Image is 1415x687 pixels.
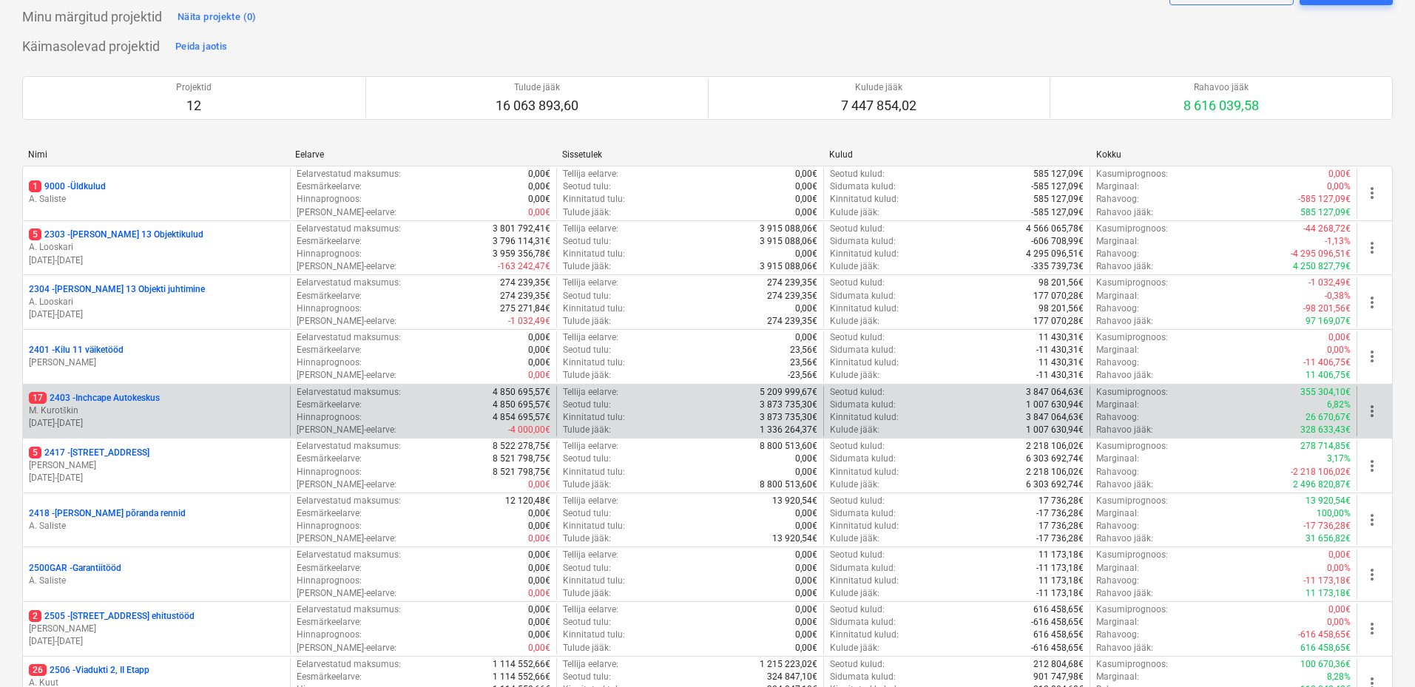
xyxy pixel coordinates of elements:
p: Marginaal : [1096,507,1139,520]
p: Eelarvestatud maksumus : [297,549,401,561]
p: 11 406,75€ [1306,369,1351,382]
p: [PERSON_NAME]-eelarve : [297,369,396,382]
p: Eesmärkeelarve : [297,290,362,302]
p: 98 201,56€ [1039,302,1084,315]
div: Eelarve [295,149,550,160]
p: Seotud tulu : [563,290,611,302]
p: Rahavoo jääk : [1096,315,1153,328]
p: Sidumata kulud : [830,453,896,465]
p: 3 959 356,78€ [493,248,550,260]
p: 0,00€ [528,180,550,193]
p: Eelarvestatud maksumus : [297,277,401,289]
p: Eesmärkeelarve : [297,235,362,248]
p: Kasumiprognoos : [1096,495,1168,507]
p: Seotud tulu : [563,507,611,520]
p: 2303 - [PERSON_NAME] 13 Objektikulud [29,229,203,241]
p: 26 670,67€ [1306,411,1351,424]
p: Seotud kulud : [830,277,885,289]
p: Kulude jääk : [830,424,879,436]
p: -17 736,28€ [1036,532,1084,545]
p: -98 201,56€ [1303,302,1351,315]
p: Rahavoo jääk : [1096,260,1153,273]
p: Rahavoo jääk : [1096,206,1153,219]
p: 6,82% [1327,399,1351,411]
p: 1 007 630,94€ [1026,424,1084,436]
p: 585 127,09€ [1033,193,1084,206]
p: Kinnitatud kulud : [830,411,899,424]
p: 275 271,84€ [500,302,550,315]
p: 0,00€ [795,302,817,315]
p: -335 739,73€ [1031,260,1084,273]
div: 2418 -[PERSON_NAME] põranda rennidA. Saliste [29,507,284,532]
p: 9000 - Üldkulud [29,180,106,193]
p: Minu märgitud projektid [22,8,162,26]
p: Eesmärkeelarve : [297,180,362,193]
p: 2401 - Kilu 11 väiketööd [29,344,124,356]
p: Sidumata kulud : [830,344,896,356]
p: 3 796 114,31€ [493,235,550,248]
p: Seotud tulu : [563,453,611,465]
p: 23,56€ [790,344,817,356]
p: Marginaal : [1096,290,1139,302]
span: more_vert [1363,184,1381,202]
p: [PERSON_NAME]-eelarve : [297,532,396,545]
p: 11 430,31€ [1039,356,1084,369]
p: Hinnaprognoos : [297,193,362,206]
p: Rahavoog : [1096,193,1139,206]
p: -585 127,09€ [1031,206,1084,219]
span: more_vert [1363,457,1381,475]
p: 0,00€ [795,331,817,344]
p: 23,56€ [790,356,817,369]
p: Tulude jääk [496,81,578,94]
p: 278 714,85€ [1300,440,1351,453]
p: 2304 - [PERSON_NAME] 13 Objekti juhtimine [29,283,205,296]
p: 1 336 264,37€ [760,424,817,436]
p: 0,00€ [795,168,817,180]
p: Tulude jääk : [563,532,611,545]
p: Hinnaprognoos : [297,302,362,315]
p: Sidumata kulud : [830,235,896,248]
p: Kulude jääk : [830,369,879,382]
iframe: Chat Widget [1341,616,1415,687]
p: Kulude jääk : [830,478,879,491]
p: Eelarvestatud maksumus : [297,168,401,180]
p: 2 496 820,87€ [1293,478,1351,491]
p: 3 915 088,06€ [760,223,817,235]
p: A. Saliste [29,520,284,532]
p: Hinnaprognoos : [297,520,362,532]
p: 0,00€ [795,549,817,561]
p: 0,00€ [528,507,550,520]
p: Kinnitatud tulu : [563,248,625,260]
p: Eesmärkeelarve : [297,453,362,465]
p: Tellija eelarve : [563,331,618,344]
p: -0,38% [1325,290,1351,302]
div: 22505 -[STREET_ADDRESS] ehitustööd[PERSON_NAME][DATE]-[DATE] [29,610,284,648]
p: 2505 - [STREET_ADDRESS] ehitustööd [29,610,195,623]
p: Kasumiprognoos : [1096,440,1168,453]
p: 13 920,54€ [772,532,817,545]
button: Näita projekte (0) [174,5,260,29]
p: 0,00€ [528,478,550,491]
p: Kinnitatud tulu : [563,302,625,315]
p: [PERSON_NAME]-eelarve : [297,206,396,219]
div: Nimi [28,149,283,160]
p: 0,00€ [795,453,817,465]
p: Kinnitatud kulud : [830,466,899,478]
p: -2 218 106,02€ [1291,466,1351,478]
p: A. Saliste [29,575,284,587]
div: 2500GAR -GarantiitöödA. Saliste [29,562,284,587]
p: 4 566 065,78€ [1026,223,1084,235]
p: Rahavoog : [1096,248,1139,260]
p: Hinnaprognoos : [297,466,362,478]
p: -11 430,31€ [1036,344,1084,356]
p: Seotud kulud : [830,549,885,561]
p: 17 736,28€ [1039,520,1084,532]
p: 6 303 692,74€ [1026,478,1084,491]
button: Peida jaotis [172,35,231,58]
p: Tulude jääk : [563,206,611,219]
p: Hinnaprognoos : [297,411,362,424]
div: Kokku [1096,149,1351,160]
p: Tulude jääk : [563,424,611,436]
p: Eelarvestatud maksumus : [297,440,401,453]
p: -17 736,28€ [1036,507,1084,520]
